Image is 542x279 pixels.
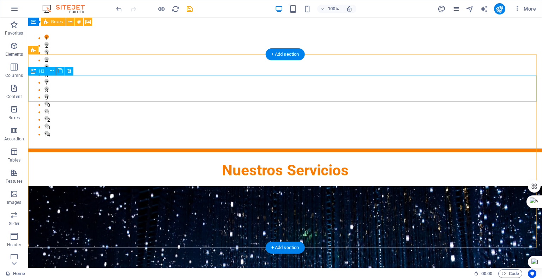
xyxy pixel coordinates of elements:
p: Boxes [8,115,20,121]
button: 100% [317,5,342,13]
span: Boxes [51,20,63,24]
button: pages [452,5,460,13]
button: 4 [16,39,20,43]
button: 14 [16,113,20,117]
button: undo [115,5,123,13]
img: Editor Logo [41,5,94,13]
p: Header [7,242,21,248]
i: Publish [495,5,504,13]
p: Images [7,200,22,205]
a: Click to cancel selection. Double-click to open Pages [6,269,25,278]
button: 1 [16,17,20,21]
h6: 100% [328,5,339,13]
span: : [486,271,487,276]
i: Navigator [466,5,474,13]
p: Tables [8,157,20,163]
p: Slider [9,221,20,226]
span: More [514,5,536,12]
span: 00 00 [481,269,492,278]
i: Pages (Ctrl+Alt+S) [452,5,460,13]
button: More [511,3,539,14]
p: Content [6,94,22,99]
p: Columns [5,73,23,78]
button: Code [498,269,522,278]
button: Usercentrics [528,269,536,278]
button: navigator [466,5,474,13]
button: 8 [16,69,20,73]
button: 3 [16,32,20,36]
p: Elements [5,51,23,57]
button: design [438,5,446,13]
div: + Add section [266,48,305,60]
div: + Add section [266,242,305,254]
i: AI Writer [480,5,488,13]
span: H3 [39,69,44,73]
p: Favorites [5,30,23,36]
i: Design (Ctrl+Alt+Y) [438,5,446,13]
button: publish [494,3,505,14]
h6: Session time [474,269,493,278]
button: text_generator [480,5,488,13]
button: 5 [16,47,20,51]
button: 7 [16,61,20,66]
p: Accordion [4,136,24,142]
p: Features [6,178,23,184]
button: 6 [16,54,20,58]
button: 9 [16,76,20,80]
button: 11 [16,91,20,95]
button: Click here to leave preview mode and continue editing [157,5,165,13]
button: save [185,5,194,13]
i: Save (Ctrl+S) [186,5,194,13]
i: Undo: Active ($color-secondary -> $color-primary) (Ctrl+Z) [115,5,123,13]
button: 2 [16,24,20,29]
button: reload [171,5,180,13]
span: Code [501,269,519,278]
button: 10 [16,84,20,88]
button: 12 [16,98,20,103]
button: 13 [16,106,20,110]
i: On resize automatically adjust zoom level to fit chosen device. [346,6,353,12]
